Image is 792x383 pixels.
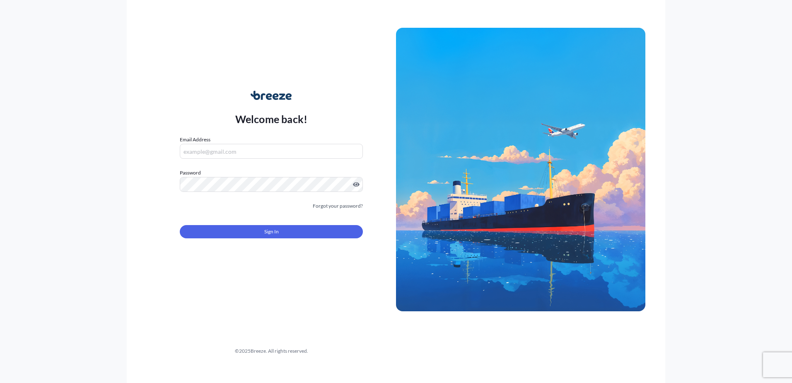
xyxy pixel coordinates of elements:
[353,181,360,188] button: Show password
[264,228,279,236] span: Sign In
[180,225,363,238] button: Sign In
[180,136,210,144] label: Email Address
[180,169,363,177] label: Password
[147,347,396,355] div: © 2025 Breeze. All rights reserved.
[235,112,308,126] p: Welcome back!
[396,28,645,311] img: Ship illustration
[180,144,363,159] input: example@gmail.com
[313,202,363,210] a: Forgot your password?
